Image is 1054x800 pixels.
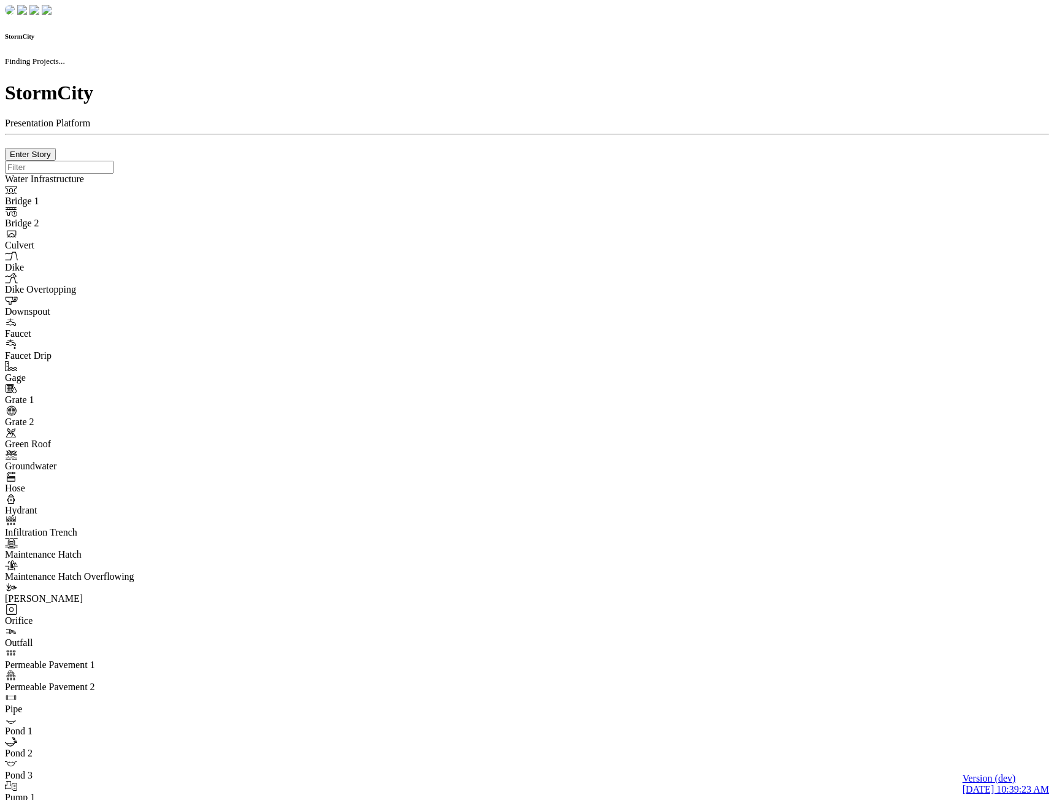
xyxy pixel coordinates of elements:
[5,726,172,737] div: Pond 1
[5,549,172,560] div: Maintenance Hatch
[5,118,90,128] span: Presentation Platform
[5,262,172,273] div: Dike
[5,770,172,781] div: Pond 3
[5,328,172,339] div: Faucet
[5,148,56,161] button: Enter Story
[5,505,172,516] div: Hydrant
[5,527,172,538] div: Infiltration Trench
[5,5,15,15] img: chi-fish-down.png
[5,439,172,450] div: Green Roof
[5,372,172,383] div: Gage
[5,33,1049,40] h6: StormCity
[5,284,172,295] div: Dike Overtopping
[5,196,172,207] div: Bridge 1
[5,571,172,582] div: Maintenance Hatch Overflowing
[5,82,1049,104] h1: StormCity
[963,773,1049,795] a: Version (dev) [DATE] 10:39:23 AM
[5,161,113,174] input: Filter
[5,637,172,648] div: Outfall
[5,660,172,671] div: Permeable Pavement 1
[5,748,172,759] div: Pond 2
[5,682,172,693] div: Permeable Pavement 2
[5,704,172,715] div: Pipe
[29,5,39,15] img: chi-fish-up.png
[5,56,65,66] small: Finding Projects...
[42,5,52,15] img: chi-fish-blink.png
[5,615,172,626] div: Orifice
[963,784,1049,794] span: [DATE] 10:39:23 AM
[5,306,172,317] div: Downspout
[5,350,172,361] div: Faucet Drip
[5,240,172,251] div: Culvert
[5,218,172,229] div: Bridge 2
[5,394,172,406] div: Grate 1
[5,461,172,472] div: Groundwater
[17,5,27,15] img: chi-fish-down.png
[5,593,172,604] div: [PERSON_NAME]
[5,483,172,494] div: Hose
[5,417,172,428] div: Grate 2
[5,174,172,185] div: Water Infrastructure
